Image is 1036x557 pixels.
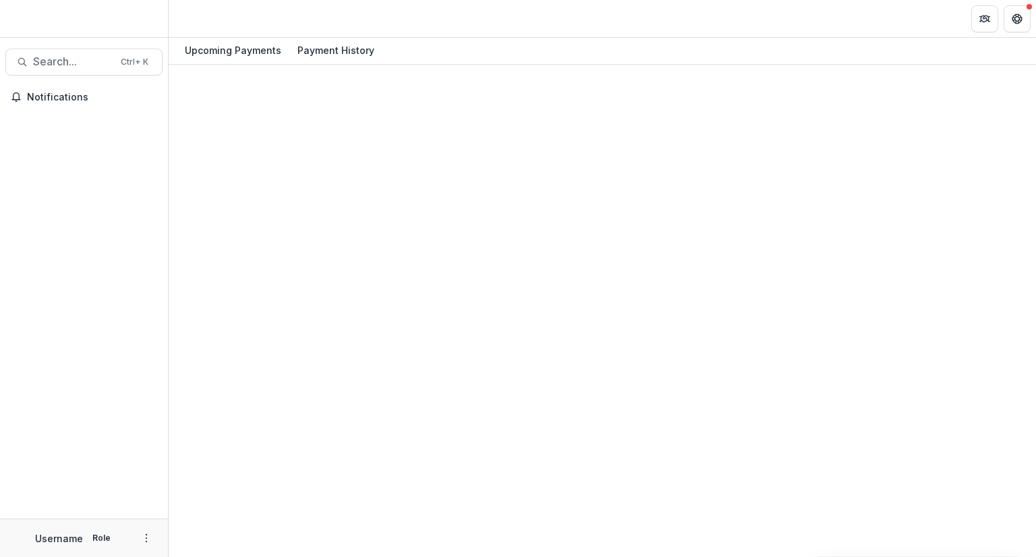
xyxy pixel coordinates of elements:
div: Ctrl + K [118,55,151,69]
span: Notifications [27,92,157,103]
a: Upcoming Payments [179,38,287,64]
button: Get Help [1004,5,1031,32]
p: Role [88,532,115,544]
div: Payment History [292,40,380,60]
span: Search... [33,55,113,68]
button: Search... [5,49,163,76]
button: Notifications [5,86,163,108]
button: Partners [971,5,998,32]
div: Upcoming Payments [179,40,287,60]
button: More [138,530,154,546]
p: Username [35,531,83,546]
a: Payment History [292,38,380,64]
